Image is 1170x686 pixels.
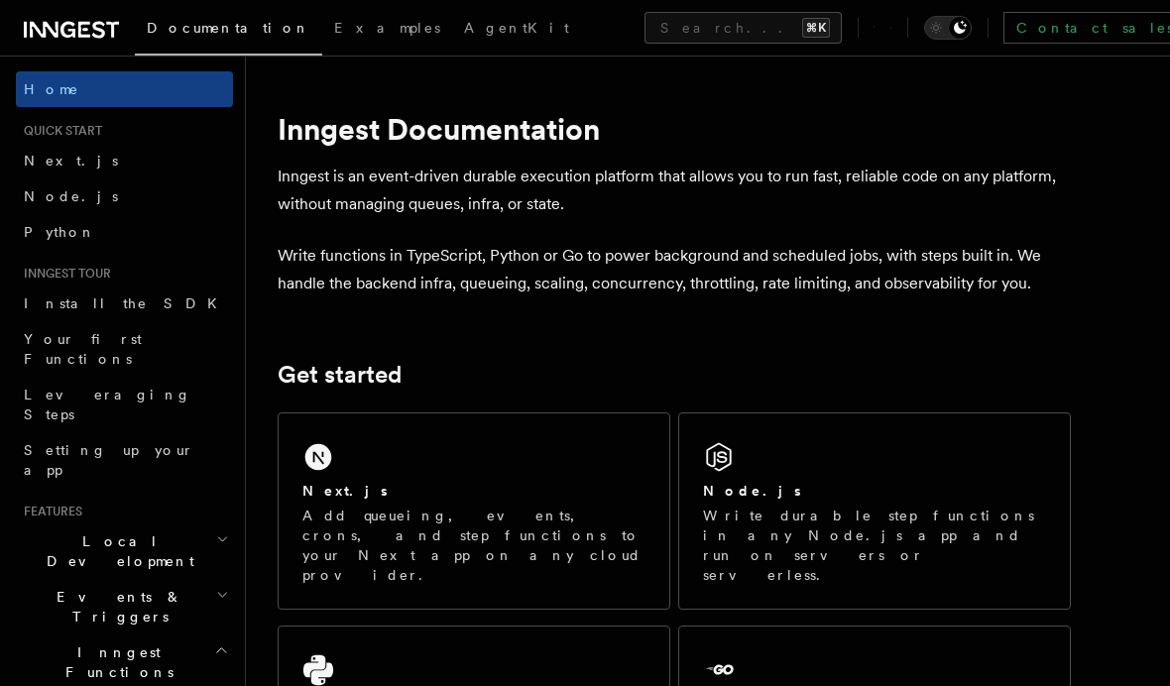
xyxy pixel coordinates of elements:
[16,214,233,250] a: Python
[24,224,96,240] span: Python
[16,71,233,107] a: Home
[464,20,569,36] span: AgentKit
[16,178,233,214] a: Node.js
[278,412,670,610] a: Next.jsAdd queueing, events, crons, and step functions to your Next app on any cloud provider.
[135,6,322,56] a: Documentation
[703,481,801,501] h2: Node.js
[16,321,233,377] a: Your first Functions
[322,6,452,54] a: Examples
[802,18,830,38] kbd: ⌘K
[24,331,142,367] span: Your first Functions
[16,266,111,282] span: Inngest tour
[924,16,972,40] button: Toggle dark mode
[24,387,191,422] span: Leveraging Steps
[16,504,82,519] span: Features
[644,12,842,44] button: Search...⌘K
[16,587,216,627] span: Events & Triggers
[302,481,388,501] h2: Next.js
[16,579,233,634] button: Events & Triggers
[16,523,233,579] button: Local Development
[16,123,102,139] span: Quick start
[16,143,233,178] a: Next.js
[24,79,79,99] span: Home
[16,531,216,571] span: Local Development
[16,432,233,488] a: Setting up your app
[24,295,229,311] span: Install the SDK
[24,188,118,204] span: Node.js
[278,111,1071,147] h1: Inngest Documentation
[16,286,233,321] a: Install the SDK
[278,163,1071,218] p: Inngest is an event-driven durable execution platform that allows you to run fast, reliable code ...
[278,242,1071,297] p: Write functions in TypeScript, Python or Go to power background and scheduled jobs, with steps bu...
[302,506,645,585] p: Add queueing, events, crons, and step functions to your Next app on any cloud provider.
[678,412,1071,610] a: Node.jsWrite durable step functions in any Node.js app and run on servers or serverless.
[147,20,310,36] span: Documentation
[278,361,402,389] a: Get started
[703,506,1046,585] p: Write durable step functions in any Node.js app and run on servers or serverless.
[452,6,581,54] a: AgentKit
[334,20,440,36] span: Examples
[16,377,233,432] a: Leveraging Steps
[24,153,118,169] span: Next.js
[16,642,214,682] span: Inngest Functions
[24,442,194,478] span: Setting up your app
